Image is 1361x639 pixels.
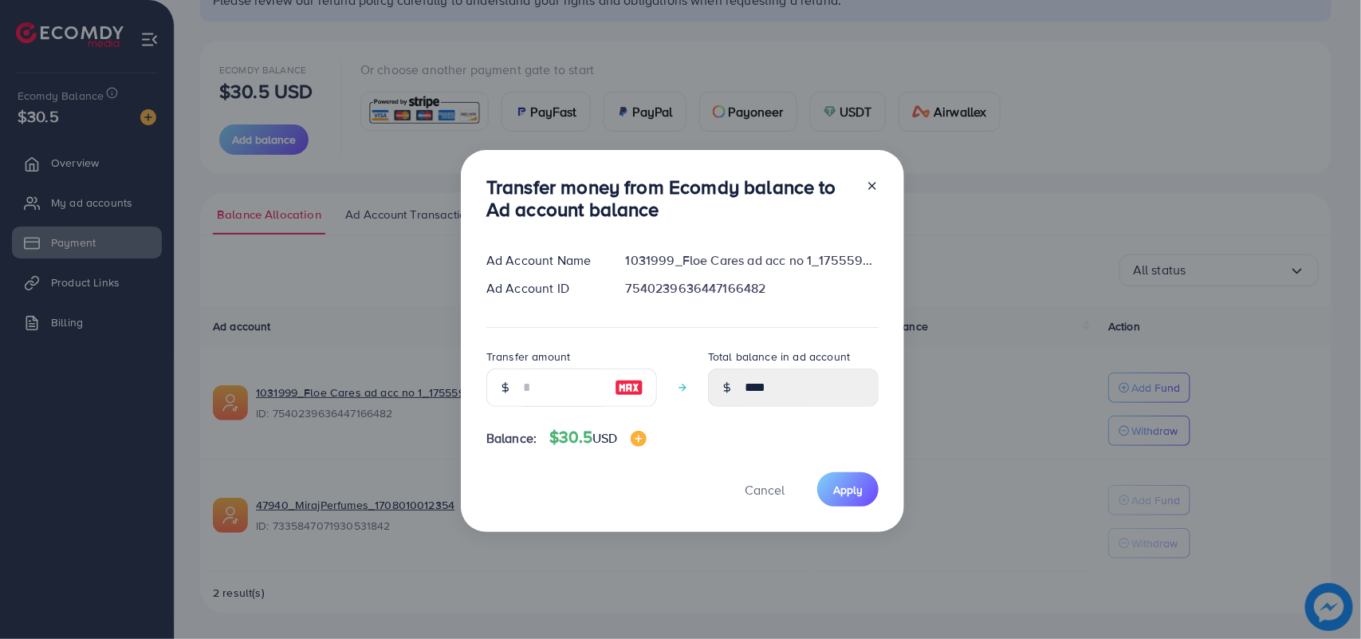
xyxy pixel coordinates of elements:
span: Cancel [745,481,785,499]
button: Apply [817,472,879,507]
label: Total balance in ad account [708,349,850,365]
span: Apply [833,482,863,498]
button: Cancel [725,472,804,507]
h3: Transfer money from Ecomdy balance to Ad account balance [486,176,853,222]
div: 1031999_Floe Cares ad acc no 1_1755598915786 [613,251,891,270]
div: Ad Account Name [474,251,613,270]
img: image [615,378,643,397]
div: Ad Account ID [474,279,613,298]
div: 7540239636447166482 [613,279,891,298]
span: Balance: [486,429,537,448]
label: Transfer amount [486,349,570,365]
span: USD [592,429,617,447]
img: image [631,431,647,447]
h4: $30.5 [549,428,646,448]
